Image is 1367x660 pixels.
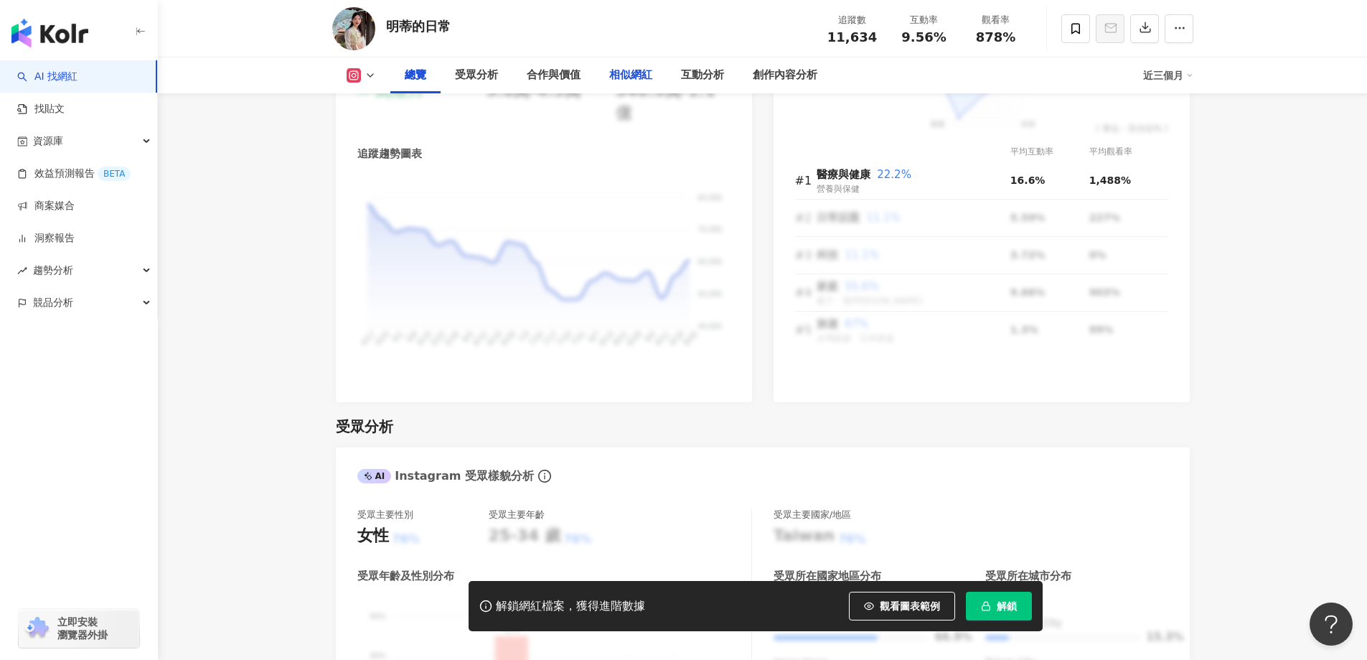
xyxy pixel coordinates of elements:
div: 創作內容分析 [753,67,817,84]
span: 立即安裝 瀏覽器外掛 [57,615,108,641]
span: rise [17,266,27,276]
span: 趨勢分析 [33,254,73,287]
span: 16.6% [1010,175,1046,186]
span: 競品分析 [33,287,73,319]
div: 總覽 [405,67,426,84]
div: #1 [795,172,817,190]
a: 商案媒合 [17,199,75,213]
div: 明蒂的日常 [386,17,451,35]
span: 營養與保健 [817,184,860,194]
div: 受眾所在國家地區分布 [774,569,881,584]
div: 平均互動率 [1010,145,1089,159]
div: 互動率 [897,13,952,27]
span: 878% [976,30,1016,45]
span: 1,488% [1089,175,1131,186]
div: 平均觀看率 [1089,145,1168,159]
a: searchAI 找網紅 [17,70,77,84]
div: 受眾主要國家/地區 [774,508,851,521]
a: chrome extension立即安裝 瀏覽器外掛 [19,609,139,648]
div: 女性 [357,525,389,547]
span: 11,634 [827,29,877,45]
a: 找貼文 [17,102,65,116]
div: 合作與價值 [527,67,581,84]
a: 洞察報告 [17,231,75,246]
div: 受眾主要年齡 [489,508,545,521]
img: logo [11,19,88,47]
img: KOL Avatar [332,7,375,50]
button: 解鎖 [966,592,1032,621]
div: 相似網紅 [609,67,652,84]
img: chrome extension [23,617,51,640]
div: 近三個月 [1143,64,1193,87]
span: 解鎖 [997,600,1017,612]
span: 22.2% [877,168,911,181]
div: 受眾分析 [455,67,498,84]
div: 追蹤數 [825,13,880,27]
span: 9.56% [901,30,946,45]
div: 追蹤趨勢圖表 [357,147,422,162]
span: info-circle [536,468,553,485]
div: 解鎖網紅檔案，獲得進階數據 [496,599,645,614]
div: Instagram 受眾樣貌分析 [357,468,534,484]
span: 醫療與健康 [817,168,870,181]
div: 觀看率 [969,13,1023,27]
div: 受眾主要性別 [357,508,413,521]
div: AI [357,469,392,483]
span: 觀看圖表範例 [880,600,940,612]
a: 效益預測報告BETA [17,167,131,181]
div: 受眾年齡及性別分布 [357,569,454,584]
div: 受眾分析 [336,417,393,437]
div: 互動分析 [681,67,724,84]
span: 資源庫 [33,125,63,157]
div: 受眾所在城市分布 [985,569,1071,584]
button: 觀看圖表範例 [849,592,955,621]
